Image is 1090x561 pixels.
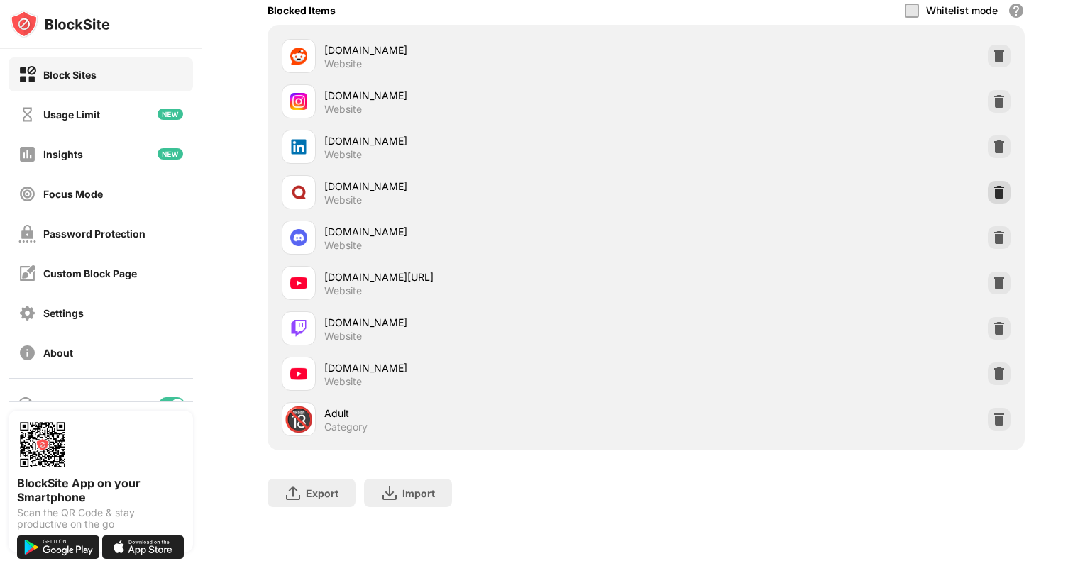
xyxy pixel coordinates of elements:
img: favicons [290,184,307,201]
div: Export [306,487,338,499]
div: Website [324,239,362,252]
img: favicons [290,274,307,291]
img: download-on-the-app-store.svg [102,535,185,559]
div: Import [402,487,435,499]
div: Website [324,284,362,297]
div: Website [324,375,362,388]
img: get-it-on-google-play.svg [17,535,99,559]
div: Website [324,330,362,343]
div: Insights [43,148,83,160]
img: new-icon.svg [158,109,183,120]
div: Password Protection [43,228,145,240]
div: Website [324,194,362,206]
div: Website [324,148,362,161]
div: Whitelist mode [926,4,998,16]
div: Website [324,103,362,116]
div: Block Sites [43,69,97,81]
div: Usage Limit [43,109,100,121]
div: [DOMAIN_NAME] [324,224,646,239]
div: [DOMAIN_NAME] [324,88,646,103]
div: Website [324,57,362,70]
img: favicons [290,365,307,382]
div: Focus Mode [43,188,103,200]
img: settings-off.svg [18,304,36,322]
div: About [43,347,73,359]
div: Settings [43,307,84,319]
img: insights-off.svg [18,145,36,163]
div: [DOMAIN_NAME] [324,315,646,330]
img: favicons [290,93,307,110]
div: [DOMAIN_NAME] [324,133,646,148]
img: about-off.svg [18,344,36,362]
img: favicons [290,138,307,155]
div: [DOMAIN_NAME] [324,360,646,375]
div: Blocking [43,399,82,411]
img: logo-blocksite.svg [10,10,110,38]
img: block-on.svg [18,66,36,84]
img: options-page-qr-code.png [17,419,68,470]
img: customize-block-page-off.svg [18,265,36,282]
div: [DOMAIN_NAME][URL] [324,270,646,284]
div: Category [324,421,368,433]
div: Custom Block Page [43,267,137,279]
div: [DOMAIN_NAME] [324,43,646,57]
div: 🔞 [284,405,314,434]
img: favicons [290,229,307,246]
div: [DOMAIN_NAME] [324,179,646,194]
img: time-usage-off.svg [18,106,36,123]
img: favicons [290,48,307,65]
img: password-protection-off.svg [18,225,36,243]
div: BlockSite App on your Smartphone [17,476,185,504]
div: Blocked Items [268,4,336,16]
img: focus-off.svg [18,185,36,203]
img: favicons [290,320,307,337]
div: Adult [324,406,646,421]
div: Scan the QR Code & stay productive on the go [17,507,185,530]
img: new-icon.svg [158,148,183,160]
img: blocking-icon.svg [17,396,34,413]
